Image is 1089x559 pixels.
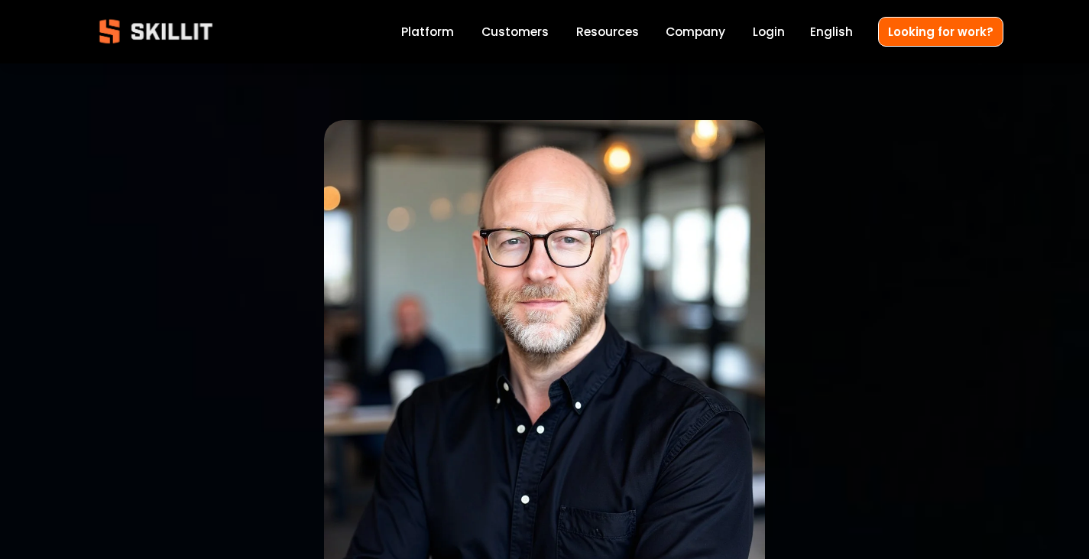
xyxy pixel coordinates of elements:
a: folder dropdown [576,21,639,42]
span: English [810,23,853,41]
div: language picker [810,21,853,42]
a: Company [666,21,725,42]
a: Platform [401,21,454,42]
a: Looking for work? [878,17,1003,47]
span: Resources [576,23,639,41]
img: Skillit [86,8,225,54]
a: Login [753,21,785,42]
a: Customers [481,21,549,42]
